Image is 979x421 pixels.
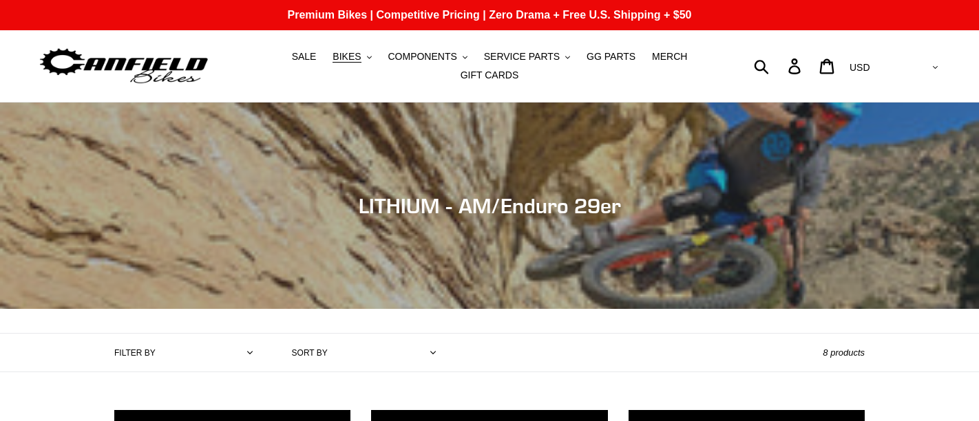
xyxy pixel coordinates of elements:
[761,51,797,81] input: Search
[652,51,687,63] span: MERCH
[292,51,317,63] span: SALE
[645,47,694,66] a: MERCH
[359,193,621,218] span: LITHIUM - AM/Enduro 29er
[326,47,378,66] button: BIKES
[580,47,642,66] a: GG PARTS
[461,69,519,81] span: GIFT CARDS
[587,51,635,63] span: GG PARTS
[285,47,324,66] a: SALE
[114,347,156,359] label: Filter by
[484,51,560,63] span: SERVICE PARTS
[477,47,577,66] button: SERVICE PARTS
[38,45,210,88] img: Canfield Bikes
[381,47,474,66] button: COMPONENTS
[292,347,328,359] label: Sort by
[454,66,526,85] a: GIFT CARDS
[823,347,865,358] span: 8 products
[333,51,361,63] span: BIKES
[388,51,456,63] span: COMPONENTS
